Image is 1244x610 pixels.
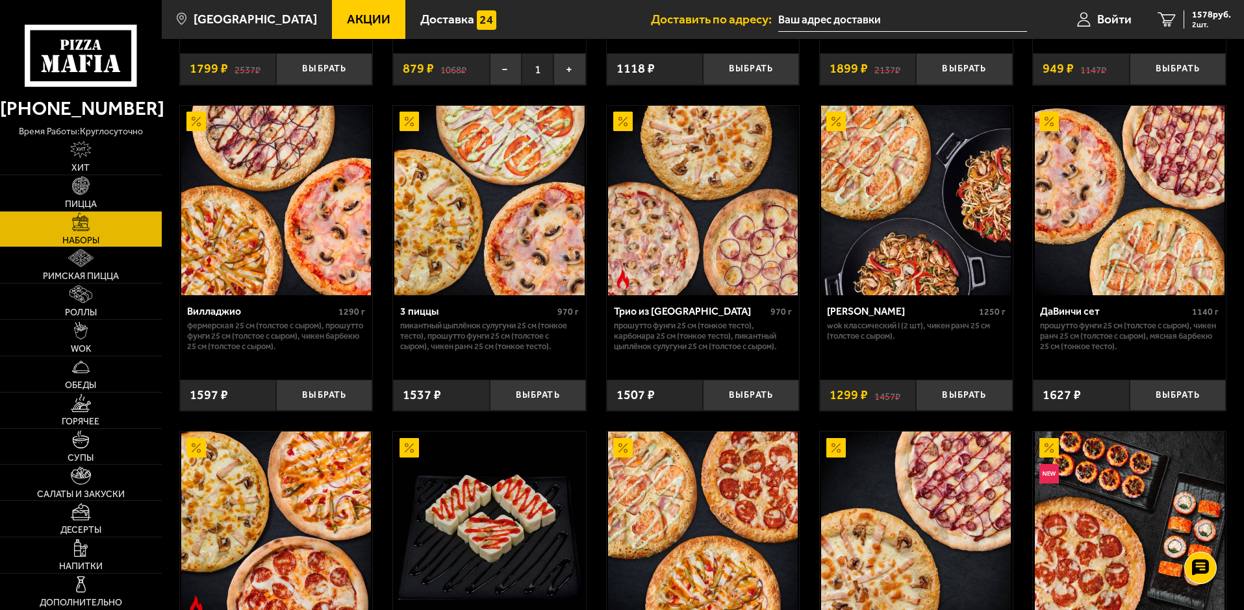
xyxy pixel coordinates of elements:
[821,106,1011,295] img: Вилла Капри
[62,417,99,426] span: Горячее
[1043,389,1081,402] span: 1627 ₽
[778,8,1027,32] input: Ваш адрес доставки
[703,380,799,411] button: Выбрать
[979,306,1006,317] span: 1250 г
[400,321,579,352] p: Пикантный цыплёнок сулугуни 25 см (тонкое тесто), Прошутто Фунги 25 см (толстое с сыром), Чикен Р...
[1040,305,1189,317] div: ДаВинчи сет
[37,490,125,499] span: Салаты и закуски
[1130,53,1226,85] button: Выбрать
[347,13,390,25] span: Акции
[770,306,792,317] span: 970 г
[1033,106,1226,295] a: АкционныйДаВинчи сет
[613,112,633,131] img: Акционный
[607,106,800,295] a: АкционныйОстрое блюдоТрио из Рио
[616,62,655,75] span: 1118 ₽
[874,389,900,402] s: 1457 ₽
[1039,464,1059,483] img: Новинка
[1192,21,1231,29] span: 2 шт.
[614,321,793,352] p: Прошутто Фунги 25 см (тонкое тесто), Карбонара 25 см (тонкое тесто), Пикантный цыплёнок сулугуни ...
[826,112,846,131] img: Акционный
[827,305,976,317] div: [PERSON_NAME]
[400,438,419,457] img: Акционный
[1035,106,1225,295] img: ДаВинчи сет
[1040,321,1219,352] p: Прошутто Фунги 25 см (толстое с сыром), Чикен Ранч 25 см (толстое с сыром), Мясная Барбекю 25 см ...
[613,438,633,457] img: Акционный
[608,106,798,295] img: Трио из Рио
[916,380,1012,411] button: Выбрать
[403,62,434,75] span: 879 ₽
[830,389,868,402] span: 1299 ₽
[276,380,372,411] button: Выбрать
[65,381,96,390] span: Обеды
[827,321,1006,341] p: Wok классический L (2 шт), Чикен Ранч 25 см (толстое с сыром).
[400,305,554,317] div: 3 пиццы
[826,438,846,457] img: Акционный
[43,272,119,281] span: Римская пицца
[276,53,372,85] button: Выбрать
[180,106,373,295] a: АкционныйВилладжио
[187,305,336,317] div: Вилладжио
[1039,112,1059,131] img: Акционный
[616,389,655,402] span: 1507 ₽
[190,62,228,75] span: 1799 ₽
[403,389,441,402] span: 1537 ₽
[522,53,553,85] span: 1
[1192,10,1231,19] span: 1578 руб.
[71,164,90,173] span: Хит
[553,53,585,85] button: +
[651,13,778,25] span: Доставить по адресу:
[65,308,97,317] span: Роллы
[557,306,579,317] span: 970 г
[830,62,868,75] span: 1899 ₽
[68,454,94,463] span: Супы
[1039,438,1059,457] img: Акционный
[393,106,586,295] a: Акционный3 пиццы
[1043,62,1074,75] span: 949 ₽
[60,526,101,535] span: Десерты
[235,62,260,75] s: 2537 ₽
[420,13,474,25] span: Доставка
[1080,62,1106,75] s: 1147 ₽
[394,106,584,295] img: 3 пиццы
[820,106,1013,295] a: АкционныйВилла Капри
[65,200,97,209] span: Пицца
[703,53,799,85] button: Выбрать
[187,321,366,352] p: Фермерская 25 см (толстое с сыром), Прошутто Фунги 25 см (толстое с сыром), Чикен Барбекю 25 см (...
[71,345,91,354] span: WOK
[1192,306,1219,317] span: 1140 г
[490,53,522,85] button: −
[194,13,317,25] span: [GEOGRAPHIC_DATA]
[190,389,228,402] span: 1597 ₽
[874,62,900,75] s: 2137 ₽
[181,106,371,295] img: Вилладжио
[40,598,122,607] span: Дополнительно
[1130,380,1226,411] button: Выбрать
[440,62,466,75] s: 1068 ₽
[59,562,103,571] span: Напитки
[916,53,1012,85] button: Выбрать
[62,236,99,245] span: Наборы
[613,269,633,289] img: Острое блюдо
[477,10,496,30] img: 15daf4d41897b9f0e9f617042186c801.svg
[186,438,206,457] img: Акционный
[614,305,768,317] div: Трио из [GEOGRAPHIC_DATA]
[186,112,206,131] img: Акционный
[400,112,419,131] img: Акционный
[1097,13,1132,25] span: Войти
[338,306,365,317] span: 1290 г
[490,380,586,411] button: Выбрать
